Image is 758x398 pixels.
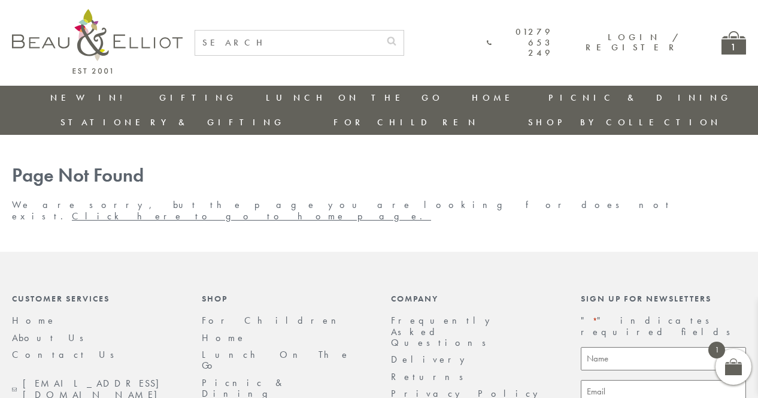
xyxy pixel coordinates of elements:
a: Contact Us [12,348,122,361]
a: For Children [202,314,345,327]
div: Sign up for newsletters [581,294,747,303]
a: About Us [12,331,92,344]
a: Home [12,314,56,327]
a: Frequently Asked Questions [391,314,496,349]
a: Delivery [391,353,471,366]
a: Returns [391,370,471,383]
a: 01279 653 249 [487,27,553,58]
a: Login / Register [586,31,680,53]
a: Lunch On The Go [266,92,443,104]
input: SEARCH [195,31,380,55]
a: 1 [721,31,746,55]
a: For Children [333,116,479,128]
a: Home [202,331,246,344]
a: Stationery & Gifting [60,116,285,128]
a: Shop by collection [528,116,721,128]
img: logo [12,9,183,74]
h1: Page Not Found [12,165,746,187]
div: Company [391,294,557,303]
a: Home [472,92,520,104]
span: 1 [708,342,725,358]
input: Name [581,347,747,370]
a: Gifting [159,92,237,104]
p: " " indicates required fields [581,315,747,337]
a: New in! [50,92,131,104]
a: Lunch On The Go [202,348,350,372]
div: Customer Services [12,294,178,303]
a: Picnic & Dining [548,92,732,104]
a: Click here to go to home page. [72,210,431,222]
div: Shop [202,294,368,303]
